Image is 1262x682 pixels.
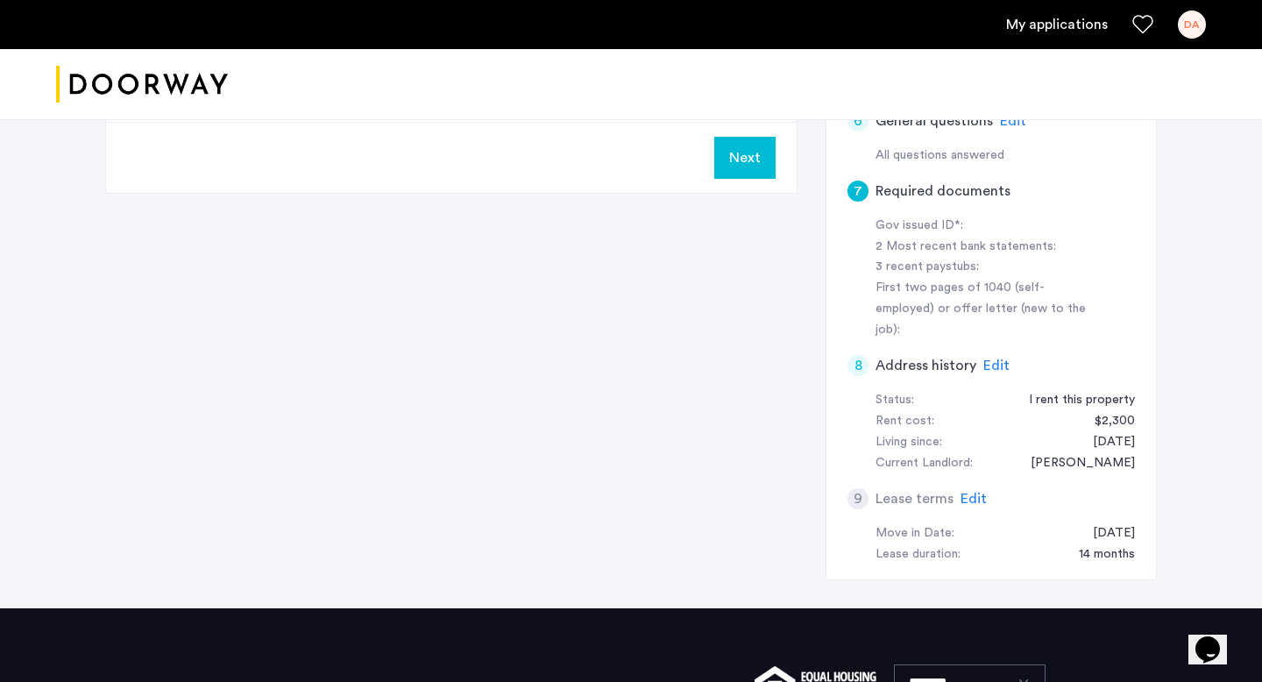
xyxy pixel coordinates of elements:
[876,488,954,509] h5: Lease terms
[1061,544,1135,565] div: 14 months
[876,411,934,432] div: Rent cost:
[876,355,976,376] h5: Address history
[876,278,1096,341] div: First two pages of 1040 (self-employed) or offer letter (new to the job):
[847,355,869,376] div: 8
[876,453,973,474] div: Current Landlord:
[1077,411,1135,432] div: $2,300
[1013,453,1135,474] div: Michelle
[876,544,961,565] div: Lease duration:
[876,432,942,453] div: Living since:
[876,257,1096,278] div: 3 recent paystubs:
[847,181,869,202] div: 7
[876,523,954,544] div: Move in Date:
[961,492,987,506] span: Edit
[876,181,1010,202] h5: Required documents
[1075,523,1135,544] div: 10/01/2025
[714,137,776,179] button: Next
[876,110,993,131] h5: General questions
[876,390,914,411] div: Status:
[983,359,1010,373] span: Edit
[876,216,1096,237] div: Gov issued ID*:
[56,52,228,117] img: logo
[1011,390,1135,411] div: I rent this property
[876,237,1096,258] div: 2 Most recent bank statements:
[1000,114,1026,128] span: Edit
[847,110,869,131] div: 6
[1006,14,1108,35] a: My application
[1188,612,1244,664] iframe: chat widget
[1075,432,1135,453] div: 06/17/2024
[876,146,1135,167] div: All questions answered
[1178,11,1206,39] div: DA
[1132,14,1153,35] a: Favorites
[847,488,869,509] div: 9
[56,52,228,117] a: Cazamio logo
